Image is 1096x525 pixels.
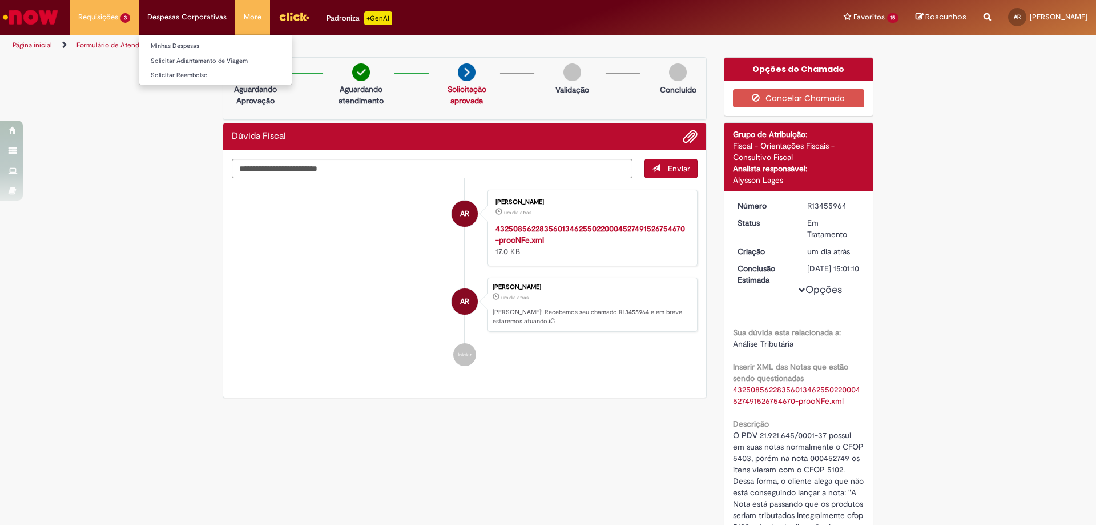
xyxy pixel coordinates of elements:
span: um dia atrás [504,209,531,216]
p: Concluído [660,84,696,95]
b: Sua dúvida esta relacionada a: [733,327,841,338]
b: Descrição [733,419,769,429]
div: [PERSON_NAME] [495,199,686,206]
img: click_logo_yellow_360x200.png [279,8,309,25]
a: 43250856228356013462550220004527491526754670-procNFe.xml [495,223,685,245]
div: [PERSON_NAME] [493,284,691,291]
dt: Número [729,200,799,211]
h2: Dúvida Fiscal Histórico de tíquete [232,131,286,142]
div: Analista responsável: [733,163,865,174]
span: 15 [887,13,898,23]
span: 3 [120,13,130,23]
ul: Despesas Corporativas [139,34,292,85]
span: AR [460,288,469,315]
a: Solicitação aprovada [448,84,486,106]
img: img-circle-grey.png [563,63,581,81]
span: Favoritos [853,11,885,23]
img: check-circle-green.png [352,63,370,81]
p: Aguardando Aprovação [228,83,283,106]
div: 17.0 KB [495,223,686,257]
button: Adicionar anexos [683,129,698,144]
a: Minhas Despesas [139,40,292,53]
span: Despesas Corporativas [147,11,227,23]
div: R13455964 [807,200,860,211]
a: Página inicial [13,41,52,50]
div: Em Tratamento [807,217,860,240]
p: [PERSON_NAME]! Recebemos seu chamado R13455964 e em breve estaremos atuando. [493,308,691,326]
b: Inserir XML das Notas que estão sendo questionadas [733,362,848,383]
button: Enviar [644,159,698,178]
img: ServiceNow [1,6,60,29]
img: arrow-next.png [458,63,476,81]
div: 28/08/2025 09:01:07 [807,246,860,257]
dt: Criação [729,246,799,257]
span: [PERSON_NAME] [1030,12,1087,22]
button: Cancelar Chamado [733,89,865,107]
span: Rascunhos [925,11,966,22]
div: Ana Julia Brezolin Righi [452,201,478,227]
p: Validação [555,84,589,95]
div: [DATE] 15:01:10 [807,263,860,274]
div: Fiscal - Orientações Fiscais - Consultivo Fiscal [733,140,865,163]
time: 28/08/2025 08:58:50 [504,209,531,216]
span: Requisições [78,11,118,23]
a: Formulário de Atendimento [76,41,161,50]
p: Aguardando atendimento [333,83,389,106]
span: AR [460,200,469,227]
dt: Conclusão Estimada [729,263,799,286]
span: Enviar [668,163,690,174]
div: Ana Julia Brezolin Righi [452,288,478,315]
ul: Histórico de tíquete [232,178,698,378]
img: img-circle-grey.png [669,63,687,81]
li: Ana Julia Brezolin Righi [232,278,698,332]
div: Opções do Chamado [724,58,873,81]
p: +GenAi [364,11,392,25]
div: Alysson Lages [733,174,865,186]
time: 28/08/2025 09:01:07 [807,246,850,257]
a: Rascunhos [916,12,966,23]
ul: Trilhas de página [9,35,722,56]
span: Análise Tributária [733,339,793,349]
a: Download de 43250856228356013462550220004527491526754670-procNFe.xml [733,384,860,406]
textarea: Digite sua mensagem aqui... [232,159,632,178]
span: um dia atrás [501,294,529,301]
span: um dia atrás [807,246,850,257]
time: 28/08/2025 09:01:07 [501,294,529,301]
dt: Status [729,217,799,229]
span: AR [1014,13,1021,21]
a: Solicitar Reembolso [139,69,292,82]
span: More [244,11,261,23]
a: Solicitar Adiantamento de Viagem [139,55,292,67]
div: Padroniza [327,11,392,25]
div: Grupo de Atribuição: [733,129,865,140]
